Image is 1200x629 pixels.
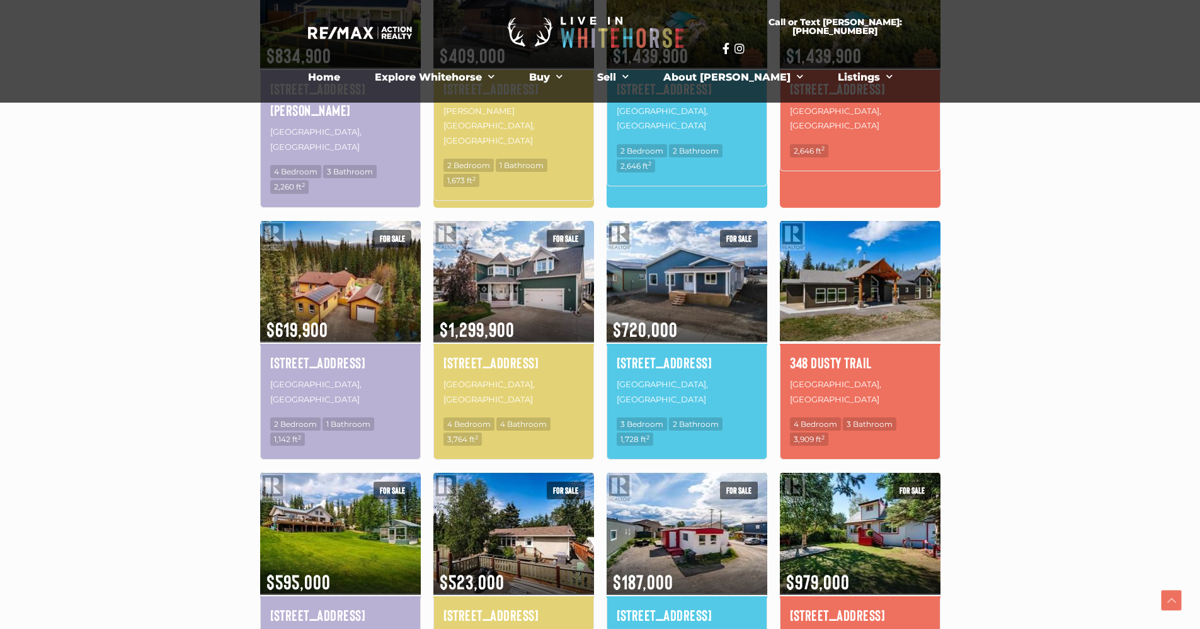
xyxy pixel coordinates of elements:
span: For sale [720,230,758,247]
p: [GEOGRAPHIC_DATA], [GEOGRAPHIC_DATA] [270,376,411,408]
span: $187,000 [607,553,767,595]
span: 3 Bathroom [323,165,377,178]
sup: 2 [646,434,649,441]
span: Call or Text [PERSON_NAME]: [PHONE_NUMBER] [738,18,933,35]
span: 4 Bedroom [443,417,494,431]
span: For sale [374,230,411,247]
img: 11 OMEGA STREET, Whitehorse, Yukon [607,218,767,344]
span: For sale [374,482,411,499]
a: 348 Dusty Trail [790,352,930,373]
p: [GEOGRAPHIC_DATA], [GEOGRAPHIC_DATA] [617,376,757,408]
sup: 2 [475,434,478,441]
nav: Menu [254,65,947,90]
img: 116 LOWELL STREET, Haines Junction, Yukon [433,470,594,596]
img: 37-37 SYCAMORE STREET, Whitehorse, Yukon [607,470,767,596]
span: 2 Bedroom [617,144,667,157]
img: 3 CANENGER WAY, Whitehorse South, Yukon [260,218,421,344]
p: [GEOGRAPHIC_DATA], [GEOGRAPHIC_DATA] [790,376,930,408]
p: [GEOGRAPHIC_DATA], [GEOGRAPHIC_DATA] [270,123,411,156]
span: $1,299,900 [433,301,594,343]
sup: 2 [298,434,301,441]
span: 1,142 ft [270,433,305,446]
span: For sale [893,482,931,499]
span: 2 Bathroom [669,417,723,431]
span: For sale [720,482,758,499]
sup: 2 [648,160,651,167]
p: [GEOGRAPHIC_DATA], [GEOGRAPHIC_DATA] [443,376,584,408]
sup: 2 [821,434,825,441]
a: Sell [588,65,638,90]
span: 3 Bedroom [617,417,667,431]
a: Buy [520,65,572,90]
img: 5 GEM PLACE, Whitehorse, Yukon [433,218,594,344]
span: $619,900 [260,301,421,343]
sup: 2 [821,145,825,152]
p: [PERSON_NAME][GEOGRAPHIC_DATA], [GEOGRAPHIC_DATA] [443,103,584,149]
span: $523,000 [433,553,594,595]
span: 2 Bathroom [669,144,723,157]
span: 1,673 ft [443,174,479,187]
a: [STREET_ADDRESS] [270,604,411,626]
span: 2 Bedroom [270,417,321,431]
img: 52 LAKEVIEW ROAD, Whitehorse South, Yukon [260,470,421,596]
sup: 2 [472,175,476,182]
span: For sale [547,482,585,499]
a: Home [299,65,350,90]
span: 3,909 ft [790,433,828,446]
a: Call or Text [PERSON_NAME]: [PHONE_NUMBER] [723,10,948,43]
p: [GEOGRAPHIC_DATA], [GEOGRAPHIC_DATA] [617,103,757,135]
a: [STREET_ADDRESS] [443,352,584,373]
span: 2,646 ft [617,159,655,173]
span: 2 Bedroom [443,159,494,172]
span: 3 Bathroom [843,417,896,431]
span: 2,646 ft [790,144,828,157]
a: [STREET_ADDRESS] [270,352,411,373]
span: $979,000 [780,553,940,595]
span: 1,728 ft [617,433,653,446]
sup: 2 [302,181,305,188]
a: About [PERSON_NAME] [654,65,813,90]
span: $595,000 [260,553,421,595]
a: [STREET_ADDRESS] [790,604,930,626]
span: For sale [547,230,585,247]
span: 4 Bathroom [496,417,551,431]
a: Listings [828,65,902,90]
span: 4 Bedroom [790,417,841,431]
span: $720,000 [607,301,767,343]
span: 1 Bathroom [496,159,547,172]
span: 1 Bathroom [323,417,374,431]
a: [STREET_ADDRESS] [617,604,757,626]
span: 4 Bedroom [270,165,321,178]
span: 3,764 ft [443,433,482,446]
img: 348 DUSTY TRAIL, Whitehorse North, Yukon [780,218,940,344]
span: 2,260 ft [270,180,309,193]
a: [STREET_ADDRESS] [617,352,757,373]
p: [GEOGRAPHIC_DATA], [GEOGRAPHIC_DATA] [790,103,930,135]
a: Explore Whitehorse [365,65,504,90]
img: 2001 CENTENNIAL STREET, Whitehorse, Yukon [780,470,940,596]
